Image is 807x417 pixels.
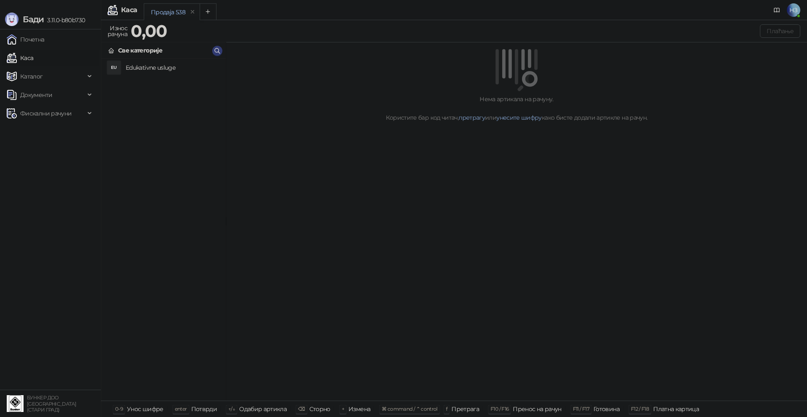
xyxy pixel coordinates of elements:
div: Продаја 538 [151,8,185,17]
span: 0-9 [115,406,123,412]
div: Потврди [191,404,217,414]
span: НЗ [787,3,800,17]
button: Плаћање [760,24,800,38]
span: enter [175,406,187,412]
span: ⌘ command / ⌃ control [382,406,438,412]
strong: 0,00 [131,21,167,41]
a: претрагу [459,114,485,121]
span: F11 / F17 [573,406,589,412]
span: Каталог [20,68,43,85]
div: Платна картица [653,404,699,414]
img: 64x64-companyLogo-d200c298-da26-4023-afd4-f376f589afb5.jpeg [7,395,24,412]
div: Унос шифре [127,404,164,414]
a: унесите шифру [496,114,542,121]
div: Све категорије [118,46,162,55]
span: F12 / F18 [631,406,649,412]
div: Готовина [593,404,620,414]
span: 3.11.0-b80b730 [44,16,85,24]
div: Претрага [451,404,479,414]
a: Каса [7,50,33,66]
span: f [446,406,447,412]
span: F10 / F16 [491,406,509,412]
span: ↑/↓ [228,406,235,412]
span: + [342,406,344,412]
span: Бади [23,14,44,24]
a: Почетна [7,31,45,48]
span: ⌫ [298,406,305,412]
div: Пренос на рачун [513,404,561,414]
img: Logo [5,13,18,26]
div: Одабир артикла [239,404,287,414]
small: БУНКЕР ДОО [GEOGRAPHIC_DATA] (СТАРИ ГРАД) [27,395,76,413]
div: Износ рачуна [106,23,129,39]
div: Каса [121,7,137,13]
a: Документација [770,3,783,17]
div: grid [101,59,226,401]
div: EU [107,61,121,74]
div: Нема артикала на рачуну. Користите бар код читач, или како бисте додали артикле на рачун. [236,94,797,122]
div: Сторно [309,404,330,414]
div: Измена [348,404,370,414]
h4: Edukativne usluge [126,61,219,74]
button: remove [187,8,198,16]
span: Документи [20,87,52,103]
button: Add tab [200,3,216,20]
span: Фискални рачуни [20,105,71,122]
